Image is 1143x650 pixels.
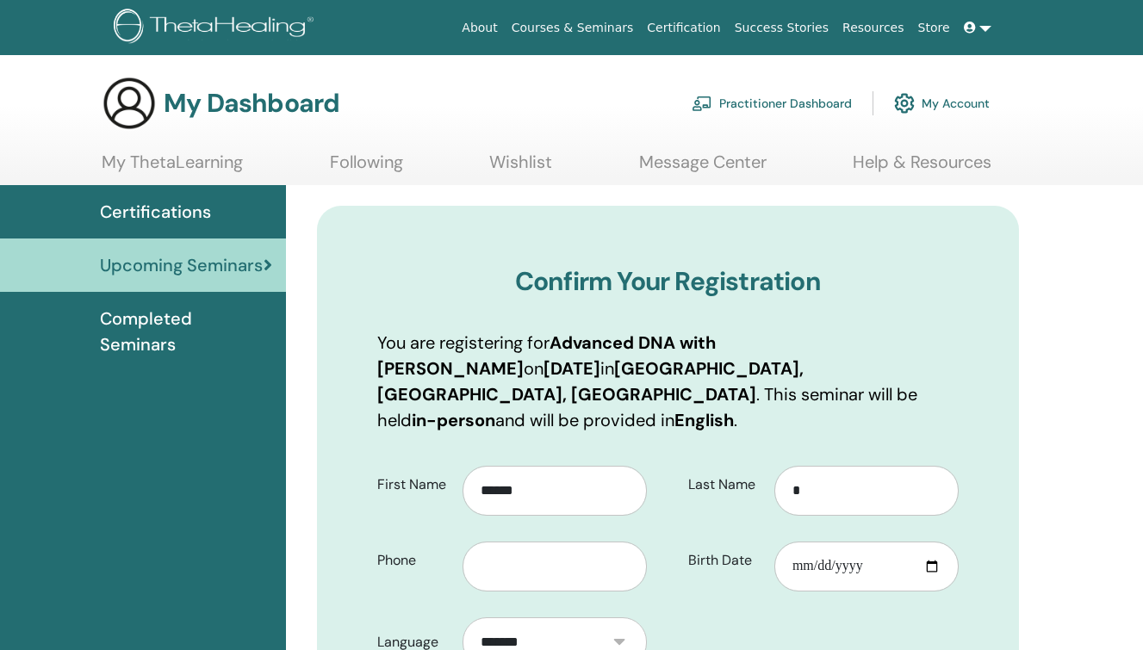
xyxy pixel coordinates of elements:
a: Certification [640,12,727,44]
b: in-person [412,409,495,431]
a: Message Center [639,152,767,185]
img: cog.svg [894,89,915,118]
span: Completed Seminars [100,306,272,357]
label: Phone [364,544,463,577]
a: Success Stories [728,12,836,44]
a: My ThetaLearning [102,152,243,185]
img: chalkboard-teacher.svg [692,96,712,111]
label: First Name [364,468,463,501]
img: generic-user-icon.jpg [102,76,157,131]
a: Help & Resources [853,152,991,185]
p: You are registering for on in . This seminar will be held and will be provided in . [377,330,959,433]
label: Last Name [675,468,774,501]
h3: Confirm Your Registration [377,266,959,297]
a: My Account [894,84,990,122]
a: Store [911,12,957,44]
a: Following [330,152,403,185]
a: Practitioner Dashboard [692,84,852,122]
img: logo.png [114,9,320,47]
b: [DATE] [544,357,600,380]
a: About [455,12,504,44]
span: Certifications [100,199,211,225]
a: Wishlist [489,152,552,185]
a: Courses & Seminars [505,12,641,44]
a: Resources [836,12,911,44]
h3: My Dashboard [164,88,339,119]
b: English [674,409,734,431]
label: Birth Date [675,544,774,577]
span: Upcoming Seminars [100,252,263,278]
